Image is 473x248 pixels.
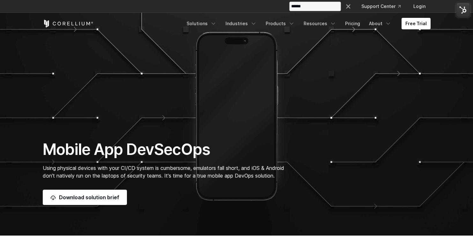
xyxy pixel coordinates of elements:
[408,1,431,12] a: Login
[342,1,354,12] button: Search
[183,18,431,29] div: Navigation Menu
[341,18,364,29] a: Pricing
[300,18,340,29] a: Resources
[356,1,406,12] a: Support Center
[402,18,431,29] a: Free Trial
[43,140,297,159] h1: Mobile App DevSecOps
[43,165,284,179] span: Using physical devices with your CI/CD system is cumbersome, emulators fall short, and iOS & Andr...
[262,18,299,29] a: Products
[345,1,351,11] div: ×
[365,18,395,29] a: About
[222,18,261,29] a: Industries
[43,20,93,27] a: Corellium Home
[337,1,431,12] div: Navigation Menu
[183,18,220,29] a: Solutions
[43,190,127,205] a: Download solution brief
[456,3,470,17] img: HubSpot Tools Menu Toggle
